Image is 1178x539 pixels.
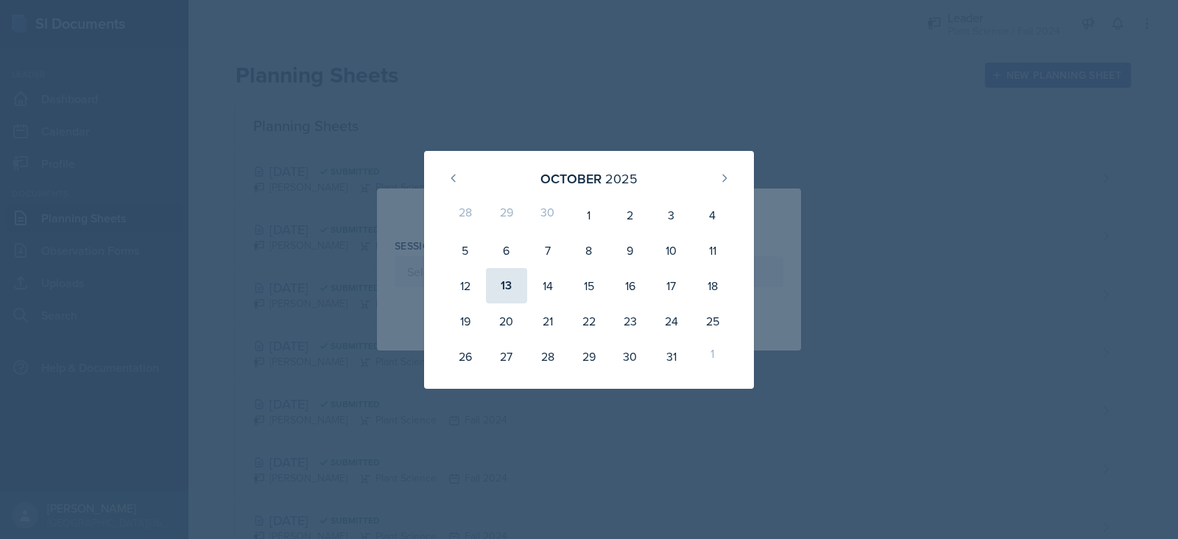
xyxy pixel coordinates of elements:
[445,339,486,374] div: 26
[527,339,568,374] div: 28
[486,197,527,233] div: 29
[568,303,610,339] div: 22
[445,233,486,268] div: 5
[610,268,651,303] div: 16
[445,303,486,339] div: 19
[651,339,692,374] div: 31
[692,197,733,233] div: 4
[445,197,486,233] div: 28
[651,303,692,339] div: 24
[692,303,733,339] div: 25
[568,339,610,374] div: 29
[651,268,692,303] div: 17
[527,268,568,303] div: 14
[527,233,568,268] div: 7
[651,197,692,233] div: 3
[445,268,486,303] div: 12
[486,339,527,374] div: 27
[610,303,651,339] div: 23
[568,197,610,233] div: 1
[692,339,733,374] div: 1
[692,268,733,303] div: 18
[605,169,638,189] div: 2025
[527,197,568,233] div: 30
[610,197,651,233] div: 2
[692,233,733,268] div: 11
[486,268,527,303] div: 13
[527,303,568,339] div: 21
[610,233,651,268] div: 9
[568,268,610,303] div: 15
[651,233,692,268] div: 10
[610,339,651,374] div: 30
[486,303,527,339] div: 20
[568,233,610,268] div: 8
[486,233,527,268] div: 6
[540,169,602,189] div: October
